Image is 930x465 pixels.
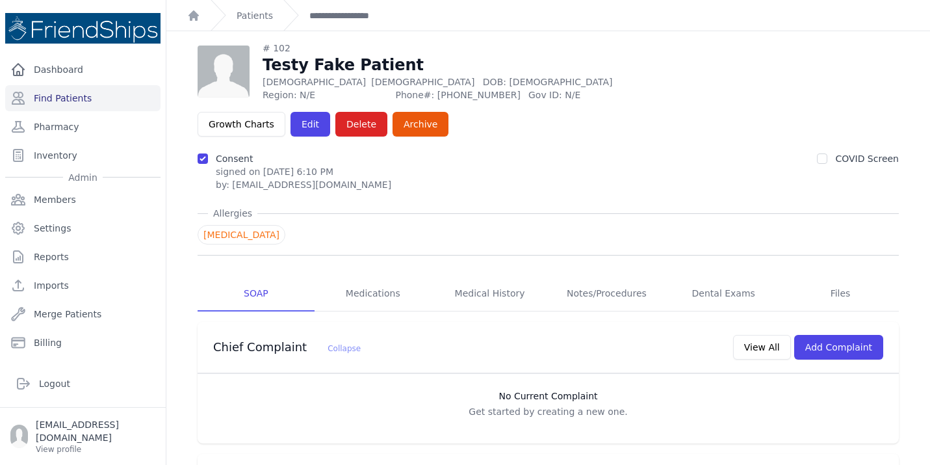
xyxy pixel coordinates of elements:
[5,57,161,83] a: Dashboard
[263,75,661,88] p: [DEMOGRAPHIC_DATA]
[198,46,250,98] img: person-242608b1a05df3501eefc295dc1bc67a.jpg
[5,187,161,213] a: Members
[665,276,782,312] a: Dental Exams
[5,358,161,384] a: Organizations
[263,42,661,55] div: # 102
[63,171,103,184] span: Admin
[794,335,883,360] button: Add Complaint
[36,418,155,444] p: [EMAIL_ADDRESS][DOMAIN_NAME]
[5,330,161,356] a: Billing
[733,335,791,360] button: View All
[10,371,155,397] a: Logout
[5,85,161,111] a: Find Patients
[5,244,161,270] a: Reports
[335,112,387,137] button: Delete
[208,207,257,220] span: Allergies
[782,276,899,312] a: Files
[371,77,474,87] span: [DEMOGRAPHIC_DATA]
[5,215,161,241] a: Settings
[483,77,613,87] span: DOB: [DEMOGRAPHIC_DATA]
[237,9,273,22] a: Patients
[198,112,285,137] a: Growth Charts
[216,165,391,178] p: signed on [DATE] 6:10 PM
[548,276,665,312] a: Notes/Procedures
[328,344,361,353] span: Collapse
[198,276,899,312] nav: Tabs
[198,276,315,312] a: SOAP
[263,88,387,101] span: Region: N/E
[5,301,161,327] a: Merge Patients
[291,112,330,137] a: Edit
[5,272,161,299] a: Imports
[198,225,285,245] span: [MEDICAL_DATA]
[315,276,432,312] a: Medications
[211,390,886,403] h3: No Current Complaint
[528,88,661,101] span: Gov ID: N/E
[213,339,361,355] h3: Chief Complaint
[216,153,253,164] label: Consent
[432,276,549,312] a: Medical History
[36,444,155,455] p: View profile
[216,178,391,191] div: by: [EMAIL_ADDRESS][DOMAIN_NAME]
[395,88,520,101] span: Phone#: [PHONE_NUMBER]
[10,418,155,455] a: [EMAIL_ADDRESS][DOMAIN_NAME] View profile
[5,142,161,168] a: Inventory
[5,114,161,140] a: Pharmacy
[211,405,886,418] p: Get started by creating a new one.
[5,13,161,44] img: Medical Missions EMR
[393,112,448,137] a: Archive
[835,153,899,164] label: COVID Screen
[263,55,661,75] h1: Testy Fake Patient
